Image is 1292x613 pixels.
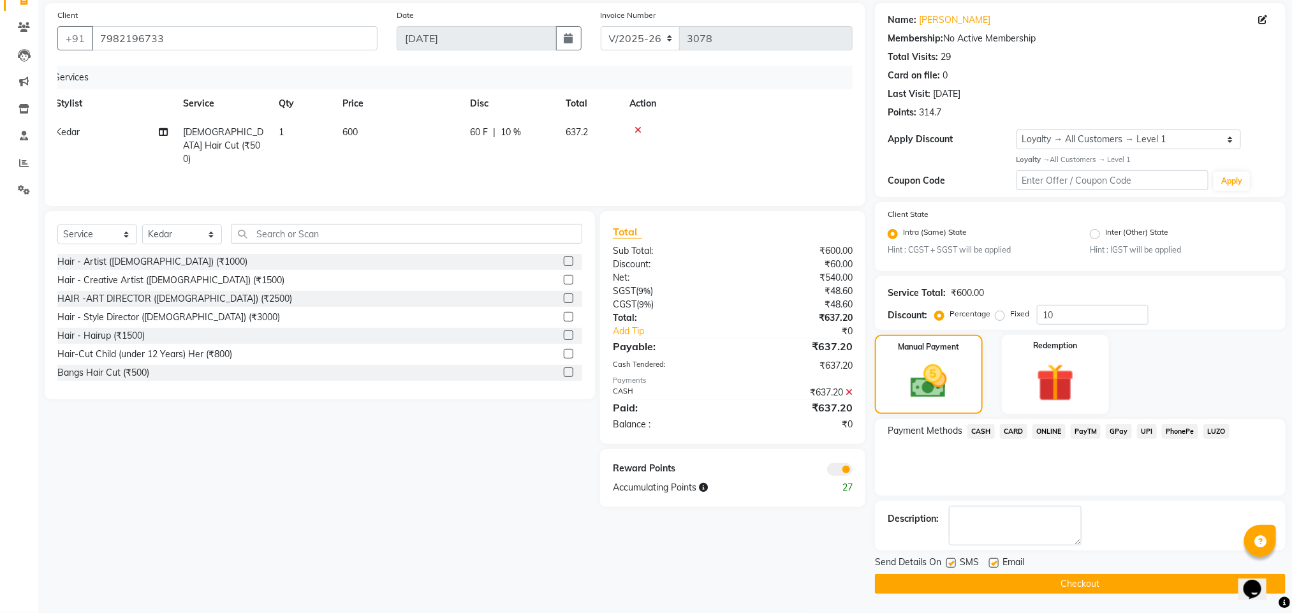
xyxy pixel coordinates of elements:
label: Fixed [1010,308,1029,320]
div: CASH [603,386,733,399]
div: Points: [888,106,916,119]
div: Bangs Hair Cut (₹500) [57,366,149,380]
div: Net: [603,271,733,284]
span: CASH [967,424,995,439]
div: Hair - Creative Artist ([DEMOGRAPHIC_DATA]) (₹1500) [57,274,284,287]
button: Checkout [875,574,1286,594]
div: ₹60.00 [733,258,862,271]
th: Total [558,89,622,118]
span: Payment Methods [888,424,962,438]
div: Apply Discount [888,133,1016,146]
th: Action [622,89,843,118]
label: Redemption [1033,340,1077,351]
span: Email [1002,556,1024,572]
div: 27 [798,481,863,494]
div: ₹600.00 [951,286,984,300]
img: _gift.svg [1025,359,1086,406]
span: LUZO [1203,424,1230,439]
label: Date [397,10,414,21]
span: UPI [1137,424,1157,439]
div: ₹600.00 [733,244,862,258]
span: 10 % [501,126,521,139]
span: Send Details On [875,556,941,572]
span: Total [613,225,642,239]
div: ₹48.60 [733,298,862,311]
div: ( ) [603,298,733,311]
div: 314.7 [919,106,941,119]
div: 29 [941,50,951,64]
div: Coupon Code [888,174,1016,188]
div: Hair-Cut Child (under 12 Years) Her (₹800) [57,348,232,361]
div: Hair - Hairup (₹1500) [57,329,145,343]
div: Membership: [888,32,943,45]
div: Discount: [888,309,927,322]
a: [PERSON_NAME] [919,13,990,27]
label: Inter (Other) State [1105,226,1168,242]
div: Balance : [603,418,733,431]
th: Qty [271,89,335,118]
small: Hint : CGST + SGST will be applied [888,244,1071,256]
span: ONLINE [1032,424,1066,439]
button: +91 [57,26,93,50]
iframe: chat widget [1238,562,1279,600]
div: ₹0 [733,418,862,431]
a: Add Tip [603,325,754,338]
div: Accumulating Points [603,481,798,494]
input: Enter Offer / Coupon Code [1017,170,1209,190]
div: HAIR -ART DIRECTOR ([DEMOGRAPHIC_DATA]) (₹2500) [57,292,292,306]
span: PayTM [1071,424,1101,439]
div: Description: [888,512,939,526]
span: 1 [279,126,284,138]
div: [DATE] [933,87,960,101]
div: Cash Tendered: [603,359,733,373]
input: Search by Name/Mobile/Email/Code [92,26,378,50]
div: ( ) [603,284,733,298]
div: Services [49,66,853,89]
label: Percentage [950,308,990,320]
span: CARD [1000,424,1027,439]
th: Service [175,89,271,118]
span: Kedar [55,126,80,138]
div: ₹637.20 [733,359,862,373]
div: ₹540.00 [733,271,862,284]
input: Search or Scan [231,224,582,244]
div: Reward Points [603,462,733,476]
span: 9% [638,286,650,296]
th: Price [335,89,462,118]
small: Hint : IGST will be applied [1090,244,1273,256]
span: PhonePe [1162,424,1198,439]
img: _cash.svg [899,360,958,403]
div: Hair - Style Director ([DEMOGRAPHIC_DATA]) (₹3000) [57,311,280,324]
span: | [493,126,496,139]
div: ₹0 [754,325,862,338]
th: Stylist [48,89,175,118]
th: Disc [462,89,558,118]
strong: Loyalty → [1017,155,1050,164]
div: ₹637.20 [733,386,862,399]
div: Payments [613,375,853,386]
label: Client [57,10,78,21]
div: No Active Membership [888,32,1273,45]
div: Payable: [603,339,733,354]
div: Paid: [603,400,733,415]
span: 60 F [470,126,488,139]
label: Invoice Number [601,10,656,21]
span: SMS [960,556,979,572]
span: 637.2 [566,126,588,138]
div: Last Visit: [888,87,930,101]
span: CGST [613,299,636,310]
div: Hair - Artist ([DEMOGRAPHIC_DATA]) (₹1000) [57,255,247,269]
div: ₹48.60 [733,284,862,298]
label: Intra (Same) State [903,226,967,242]
div: Total Visits: [888,50,938,64]
div: ₹637.20 [733,339,862,354]
label: Manual Payment [899,341,960,353]
div: Service Total: [888,286,946,300]
div: Card on file: [888,69,940,82]
div: Name: [888,13,916,27]
span: GPay [1106,424,1132,439]
span: [DEMOGRAPHIC_DATA] Hair Cut (₹500) [183,126,263,165]
div: ₹637.20 [733,311,862,325]
div: Discount: [603,258,733,271]
span: 9% [639,299,651,309]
